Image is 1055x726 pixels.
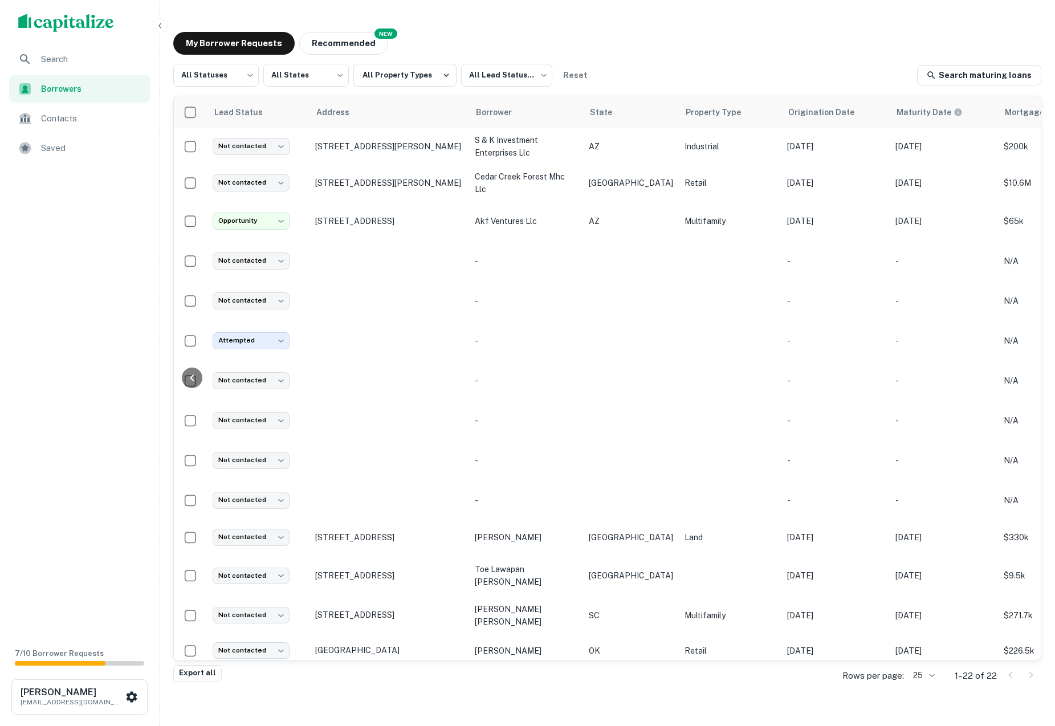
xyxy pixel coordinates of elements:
[213,452,290,468] div: Not contacted
[685,177,776,189] p: Retail
[787,609,884,622] p: [DATE]
[787,569,884,582] p: [DATE]
[299,32,388,55] button: Recommended
[41,83,143,95] span: Borrowers
[213,138,290,154] div: Not contacted
[374,28,397,39] div: NEW
[15,649,104,658] span: 7 / 10 Borrower Requests
[787,454,884,467] p: -
[475,170,577,195] p: cedar creek forest mhc llc
[11,679,148,715] button: [PERSON_NAME][EMAIL_ADDRESS][DOMAIN_NAME]
[787,295,884,307] p: -
[214,105,278,119] span: Lead Status
[475,414,577,427] p: -
[21,688,123,697] h6: [PERSON_NAME]
[685,645,776,657] p: Retail
[213,292,290,309] div: Not contacted
[213,372,290,389] div: Not contacted
[787,335,884,347] p: -
[213,412,290,429] div: Not contacted
[955,669,997,683] p: 1–22 of 22
[315,532,463,543] p: [STREET_ADDRESS]
[9,75,150,103] div: Borrowers
[475,255,577,267] p: -
[685,140,776,153] p: Industrial
[207,96,309,128] th: Lead Status
[475,335,577,347] p: -
[9,134,150,162] a: Saved
[475,134,577,159] p: s & k investment enterprises llc
[41,52,143,66] span: Search
[353,64,457,87] button: All Property Types
[475,454,577,467] p: -
[589,531,673,544] p: [GEOGRAPHIC_DATA]
[589,609,673,622] p: SC
[315,645,463,655] p: [GEOGRAPHIC_DATA]
[787,531,884,544] p: [DATE]
[213,607,290,623] div: Not contacted
[173,665,222,682] button: Export all
[475,531,577,544] p: [PERSON_NAME]
[590,105,627,119] span: State
[897,106,951,119] h6: Maturity Date
[589,215,673,227] p: AZ
[787,494,884,507] p: -
[890,96,998,128] th: Maturity dates displayed may be estimated. Please contact the lender for the most accurate maturi...
[263,60,349,90] div: All States
[685,609,776,622] p: Multifamily
[213,332,290,349] div: Attempted
[895,140,992,153] p: [DATE]
[895,454,992,467] p: -
[897,106,963,119] div: Maturity dates displayed may be estimated. Please contact the lender for the most accurate maturi...
[917,65,1041,85] a: Search maturing loans
[18,14,114,32] img: capitalize-logo.png
[895,374,992,387] p: -
[781,96,890,128] th: Origination Date
[475,295,577,307] p: -
[173,60,259,90] div: All Statuses
[475,215,577,227] p: akf ventures llc
[998,598,1055,653] iframe: Chat Widget
[476,105,527,119] span: Borrower
[9,46,150,73] a: Search
[475,603,577,628] p: [PERSON_NAME] [PERSON_NAME]
[787,374,884,387] p: -
[897,106,977,119] span: Maturity dates displayed may be estimated. Please contact the lender for the most accurate maturi...
[213,213,290,229] div: Opportunity
[589,177,673,189] p: [GEOGRAPHIC_DATA]
[475,645,577,657] p: [PERSON_NAME]
[315,610,463,620] p: [STREET_ADDRESS]
[895,494,992,507] p: -
[895,531,992,544] p: [DATE]
[461,60,552,90] div: All Lead Statuses
[213,529,290,545] div: Not contacted
[583,96,679,128] th: State
[895,414,992,427] p: -
[315,178,463,188] p: [STREET_ADDRESS][PERSON_NAME]
[475,494,577,507] p: -
[9,105,150,132] a: Contacts
[213,492,290,508] div: Not contacted
[213,568,290,584] div: Not contacted
[41,112,143,125] span: Contacts
[679,96,781,128] th: Property Type
[213,174,290,191] div: Not contacted
[787,177,884,189] p: [DATE]
[315,570,463,581] p: [STREET_ADDRESS]
[309,96,469,128] th: Address
[787,140,884,153] p: [DATE]
[788,105,869,119] span: Origination Date
[315,141,463,152] p: [STREET_ADDRESS][PERSON_NAME]
[589,569,673,582] p: [GEOGRAPHIC_DATA]
[895,609,992,622] p: [DATE]
[475,563,577,588] p: toe lawapan [PERSON_NAME]
[787,215,884,227] p: [DATE]
[589,645,673,657] p: OK
[41,141,143,155] span: Saved
[213,252,290,269] div: Not contacted
[909,667,936,684] div: 25
[895,255,992,267] p: -
[21,697,123,707] p: [EMAIL_ADDRESS][DOMAIN_NAME]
